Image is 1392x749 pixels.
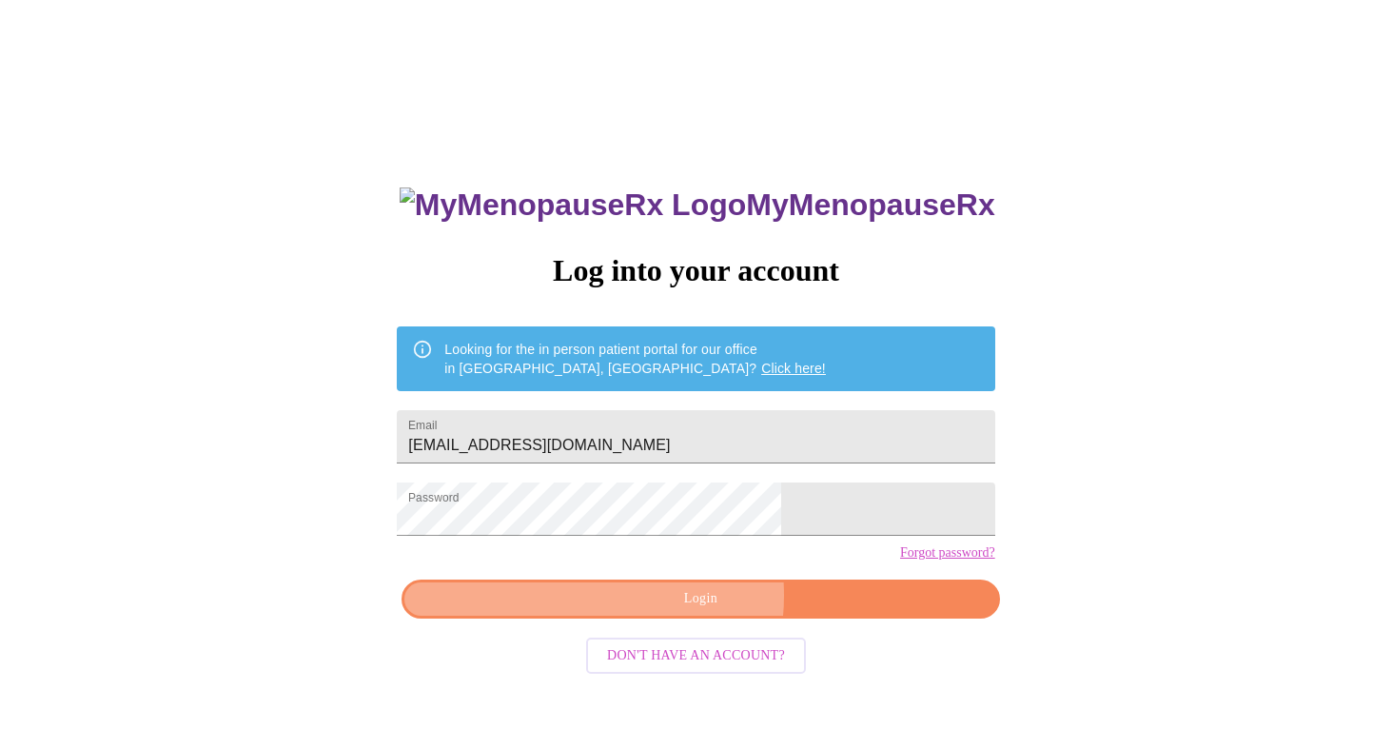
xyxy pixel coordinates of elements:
span: Login [423,587,977,611]
h3: MyMenopauseRx [400,187,995,223]
div: Looking for the in person patient portal for our office in [GEOGRAPHIC_DATA], [GEOGRAPHIC_DATA]? [444,332,826,385]
a: Don't have an account? [581,646,811,662]
button: Don't have an account? [586,638,806,675]
span: Don't have an account? [607,644,785,668]
a: Click here! [761,361,826,376]
img: MyMenopauseRx Logo [400,187,746,223]
h3: Log into your account [397,253,994,288]
button: Login [402,580,999,619]
a: Forgot password? [900,545,995,561]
